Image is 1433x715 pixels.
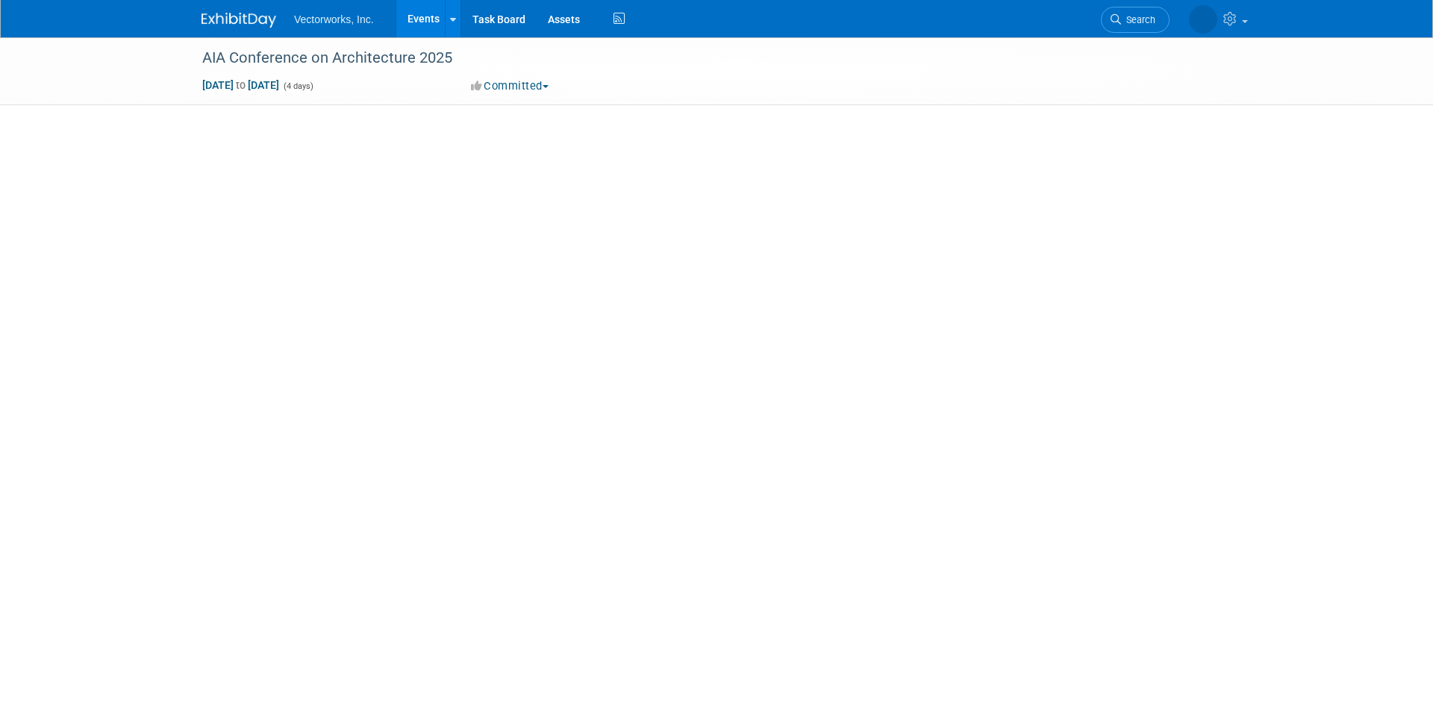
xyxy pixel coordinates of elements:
[466,78,555,94] button: Committed
[234,79,248,91] span: to
[294,13,374,25] span: Vectorworks, Inc.
[282,81,313,91] span: (4 days)
[1189,5,1217,34] img: Tania Arabian
[197,45,1147,72] div: AIA Conference on Architecture 2025
[202,78,280,92] span: [DATE] [DATE]
[1121,14,1155,25] span: Search
[202,13,276,28] img: ExhibitDay
[1101,7,1170,33] a: Search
